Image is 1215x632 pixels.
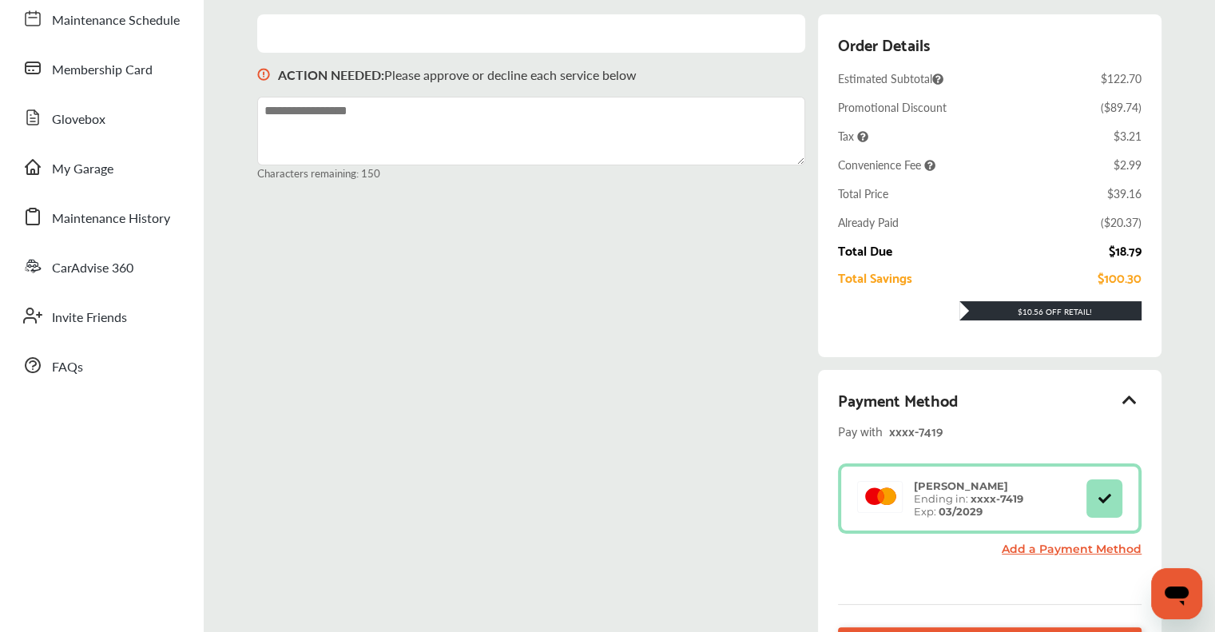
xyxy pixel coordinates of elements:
span: Tax [838,128,868,144]
div: $39.16 [1107,185,1142,201]
div: $100.30 [1098,270,1142,284]
div: Order Details [838,30,930,58]
span: Maintenance History [52,209,170,229]
a: Glovebox [14,97,188,138]
span: Invite Friends [52,308,127,328]
a: Membership Card [14,47,188,89]
span: FAQs [52,357,83,378]
div: $3.21 [1114,128,1142,144]
span: Maintenance Schedule [52,10,180,31]
a: My Garage [14,146,188,188]
div: $18.79 [1109,243,1142,257]
span: My Garage [52,159,113,180]
a: Maintenance History [14,196,188,237]
div: Total Price [838,185,888,201]
span: Membership Card [52,60,153,81]
div: Already Paid [838,214,899,230]
span: Glovebox [52,109,105,130]
p: Please approve or decline each service below [278,66,637,84]
strong: [PERSON_NAME] [914,479,1008,492]
div: Ending in: Exp: [906,479,1031,518]
div: ( $20.37 ) [1101,214,1142,230]
span: Estimated Subtotal [838,70,943,86]
strong: xxxx- 7419 [971,492,1023,505]
div: Payment Method [838,386,1142,413]
b: ACTION NEEDED : [278,66,384,84]
span: Convenience Fee [838,157,935,173]
a: Invite Friends [14,295,188,336]
div: Total Savings [838,270,912,284]
a: CarAdvise 360 [14,245,188,287]
div: xxxx- 7419 [889,419,1089,441]
small: Characters remaining: 150 [257,165,805,181]
div: $122.70 [1101,70,1142,86]
span: CarAdvise 360 [52,258,133,279]
img: svg+xml;base64,PHN2ZyB3aWR0aD0iMTYiIGhlaWdodD0iMTciIHZpZXdCb3g9IjAgMCAxNiAxNyIgZmlsbD0ibm9uZSIgeG... [257,53,270,97]
div: Total Due [838,243,892,257]
a: FAQs [14,344,188,386]
div: $10.56 Off Retail! [959,306,1142,317]
div: Promotional Discount [838,99,947,115]
div: $2.99 [1114,157,1142,173]
span: Pay with [838,419,883,441]
a: Add a Payment Method [1002,542,1142,556]
strong: 03/2029 [939,505,983,518]
div: ( $89.74 ) [1101,99,1142,115]
iframe: Button to launch messaging window [1151,568,1202,619]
